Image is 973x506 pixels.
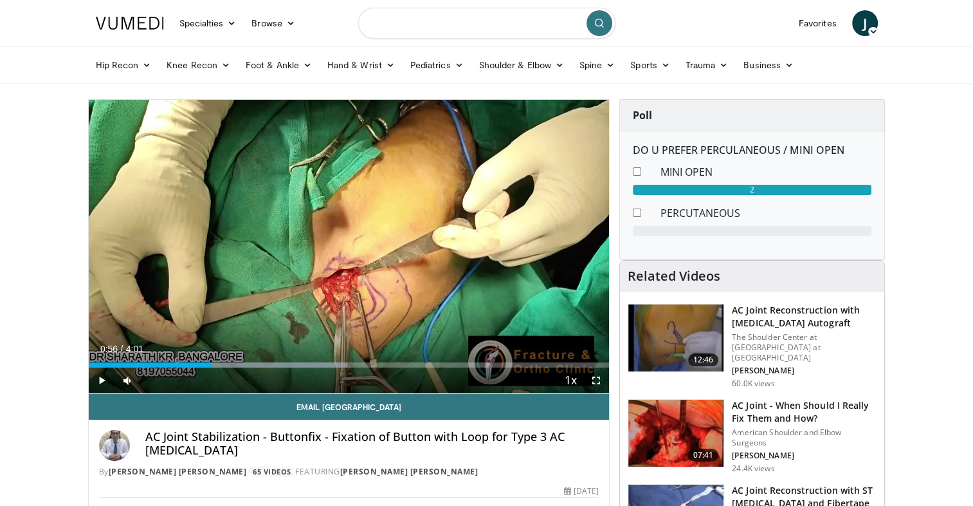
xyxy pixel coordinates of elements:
[633,108,652,122] strong: Poll
[358,8,615,39] input: Search topics, interventions
[732,427,877,448] p: American Shoulder and Elbow Surgeons
[651,164,881,180] dd: MINI OPEN
[99,466,599,478] div: By FEATURING
[736,52,801,78] a: Business
[732,464,774,474] p: 24.4K views
[628,399,877,474] a: 07:41 AC Joint - When Should I Really Fix Them and How? American Shoulder and Elbow Surgeons [PER...
[100,344,118,354] span: 0:56
[628,304,877,389] a: 12:46 AC Joint Reconstruction with [MEDICAL_DATA] Autograft The Shoulder Center at [GEOGRAPHIC_DA...
[159,52,238,78] a: Knee Recon
[89,368,114,393] button: Play
[96,17,164,30] img: VuMedi Logo
[583,368,609,393] button: Fullscreen
[628,268,720,284] h4: Related Videos
[89,362,610,368] div: Progress Bar
[471,52,572,78] a: Shoulder & Elbow
[732,332,877,363] p: The Shoulder Center at [GEOGRAPHIC_DATA] at [GEOGRAPHIC_DATA]
[145,430,599,458] h4: AC Joint Stabilization - Buttonfix - Fixation of Button with Loop for Type 3 AC [MEDICAL_DATA]
[114,368,140,393] button: Mute
[678,52,736,78] a: Trauma
[88,52,159,78] a: Hip Recon
[633,185,871,195] div: 2
[633,144,871,156] h6: DO U PREFER PERCULANEOUS / MINI OPEN
[238,52,320,78] a: Foot & Ankle
[628,400,723,467] img: mazz_3.png.150x105_q85_crop-smart_upscale.jpg
[121,344,123,354] span: /
[732,304,877,330] h3: AC Joint Reconstruction with [MEDICAL_DATA] Autograft
[244,10,303,36] a: Browse
[791,10,844,36] a: Favorites
[732,399,877,425] h3: AC Joint - When Should I Really Fix Them and How?
[340,466,478,477] a: [PERSON_NAME] [PERSON_NAME]
[732,379,774,389] p: 60.0K views
[628,305,723,371] img: 134172_0000_1.png.150x105_q85_crop-smart_upscale.jpg
[89,394,610,420] a: Email [GEOGRAPHIC_DATA]
[564,485,599,497] div: [DATE]
[403,52,471,78] a: Pediatrics
[732,451,877,461] p: [PERSON_NAME]
[558,368,583,393] button: Playback Rate
[320,52,403,78] a: Hand & Wrist
[852,10,878,36] a: J
[688,449,719,462] span: 07:41
[572,52,623,78] a: Spine
[89,100,610,394] video-js: Video Player
[172,10,244,36] a: Specialties
[99,430,130,461] img: Avatar
[126,344,143,354] span: 4:01
[249,466,296,477] a: 65 Videos
[732,366,877,376] p: [PERSON_NAME]
[109,466,247,477] a: [PERSON_NAME] [PERSON_NAME]
[651,205,881,221] dd: PERCUTANEOUS
[688,353,719,366] span: 12:46
[623,52,678,78] a: Sports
